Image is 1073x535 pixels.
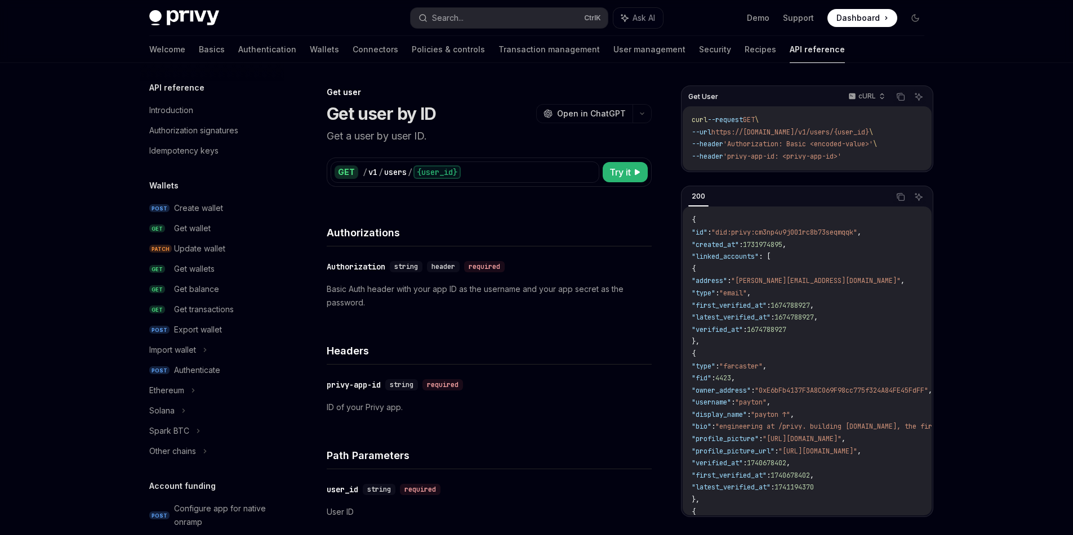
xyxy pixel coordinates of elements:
[327,87,652,98] div: Get user
[327,401,652,414] p: ID of your Privy app.
[763,434,842,443] span: "[URL][DOMAIN_NAME]"
[149,444,196,458] div: Other chains
[140,320,284,340] a: POSTExport wallet
[149,204,170,213] span: POST
[692,398,731,407] span: "username"
[149,424,189,438] div: Spark BTC
[751,410,790,419] span: "payton ↑"
[711,228,857,237] span: "did:privy:cm3np4u9j001rc8b73seqmqqk"
[692,507,696,516] span: {
[692,264,696,273] span: {
[400,484,440,495] div: required
[140,299,284,320] a: GETGet transactions
[857,228,861,237] span: ,
[842,434,845,443] span: ,
[327,343,652,358] h4: Headers
[327,379,381,390] div: privy-app-id
[783,12,814,24] a: Support
[390,380,413,389] span: string
[613,36,685,63] a: User management
[557,108,626,119] span: Open in ChatGPT
[408,167,412,178] div: /
[711,374,715,383] span: :
[692,325,743,334] span: "verified_at"
[174,363,220,377] div: Authenticate
[327,282,652,309] p: Basic Auth header with your app ID as the username and your app secret as the password.
[692,458,743,467] span: "verified_at"
[692,386,751,395] span: "owner_address"
[790,410,794,419] span: ,
[814,313,818,322] span: ,
[771,471,810,480] span: 1740678402
[140,198,284,218] a: POSTCreate wallet
[149,81,204,95] h5: API reference
[422,379,463,390] div: required
[692,410,747,419] span: "display_name"
[755,386,928,395] span: "0xE6bFb4137F3A8C069F98cc775f324A84FE45FdFF"
[810,301,814,310] span: ,
[149,305,165,314] span: GET
[327,225,652,240] h4: Authorizations
[335,165,358,179] div: GET
[786,458,790,467] span: ,
[327,505,652,519] p: User ID
[363,167,367,178] div: /
[869,128,873,137] span: \
[174,502,278,529] div: Configure app for native onramp
[464,261,505,272] div: required
[498,36,600,63] a: Transaction management
[692,422,711,431] span: "bio"
[751,386,755,395] span: :
[778,447,857,456] span: "[URL][DOMAIN_NAME]"
[174,262,215,276] div: Get wallets
[692,140,723,149] span: --header
[911,89,926,104] button: Ask AI
[747,12,769,24] a: Demo
[327,448,652,463] h4: Path Parameters
[140,141,284,161] a: Idempotency keys
[857,447,861,456] span: ,
[692,349,696,358] span: {
[707,228,711,237] span: :
[901,276,905,285] span: ,
[692,447,774,456] span: "profile_picture_url"
[149,245,172,253] span: PATCH
[327,484,358,495] div: user_id
[745,36,776,63] a: Recipes
[688,190,709,203] div: 200
[731,398,735,407] span: :
[771,483,774,492] span: :
[411,8,608,28] button: Search...CtrlK
[174,201,223,215] div: Create wallet
[327,104,437,124] h1: Get user by ID
[149,144,219,158] div: Idempotency keys
[432,11,464,25] div: Search...
[140,239,284,259] a: PATCHUpdate wallet
[394,262,418,271] span: string
[747,289,751,298] span: ,
[723,140,873,149] span: 'Authorization: Basic <encoded-value>'
[149,343,196,357] div: Import wallet
[767,398,771,407] span: ,
[149,224,165,233] span: GET
[692,252,759,261] span: "linked_accounts"
[174,303,234,316] div: Get transactions
[149,366,170,375] span: POST
[767,301,771,310] span: :
[723,152,842,161] span: 'privy-app-id: <privy-app-id>'
[763,362,767,371] span: ,
[692,289,715,298] span: "type"
[759,434,763,443] span: :
[149,124,238,137] div: Authorization signatures
[140,259,284,279] a: GETGet wallets
[810,471,814,480] span: ,
[836,12,880,24] span: Dashboard
[842,87,890,106] button: cURL
[782,240,786,249] span: ,
[755,115,759,124] span: \
[893,190,908,204] button: Copy the contents from the code block
[140,218,284,239] a: GETGet wallet
[633,12,655,24] span: Ask AI
[692,215,696,224] span: {
[692,337,700,346] span: },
